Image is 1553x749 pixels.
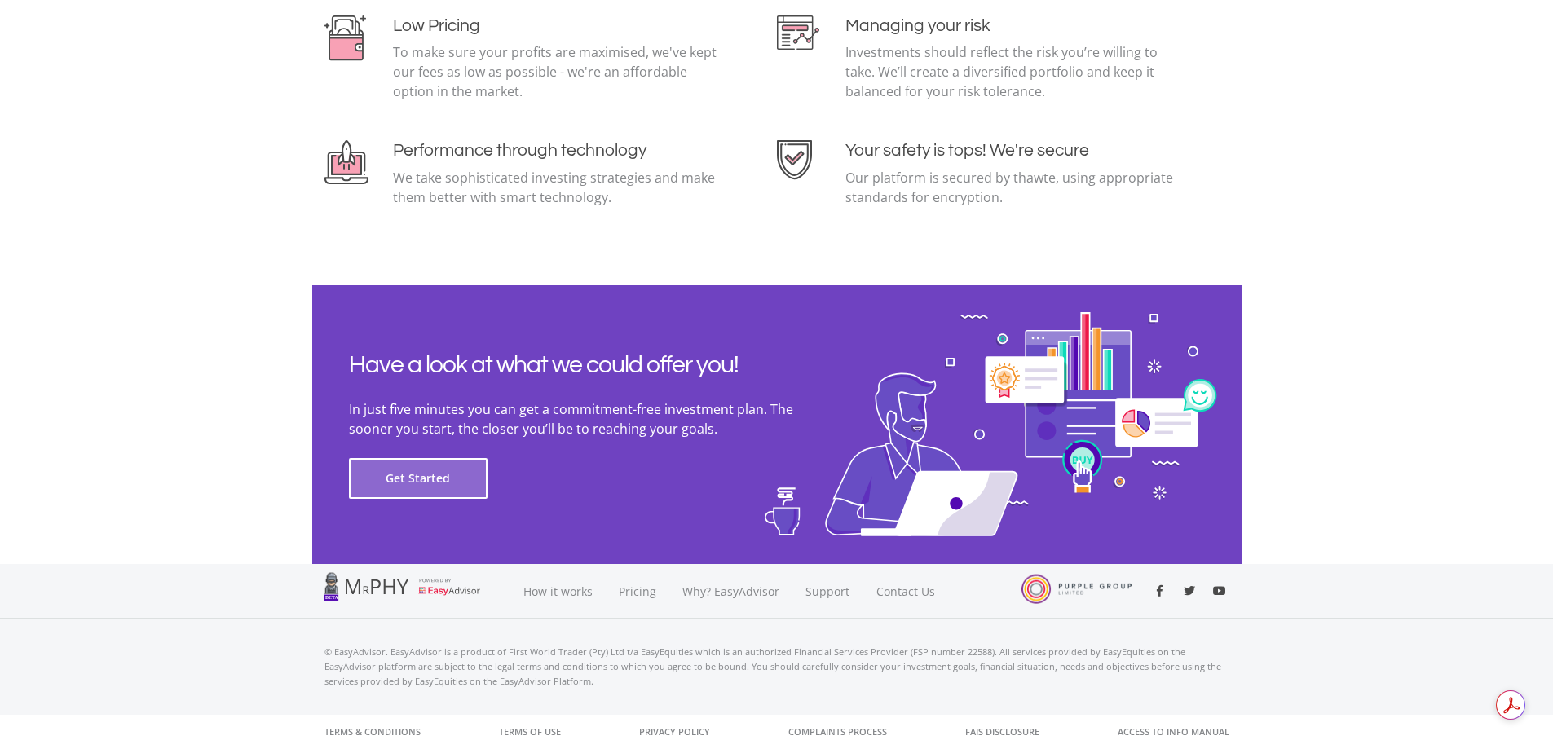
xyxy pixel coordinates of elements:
p: In just five minutes you can get a commitment-free investment plan. The sooner you start, the clo... [349,399,838,438]
a: Terms of Use [499,715,561,749]
h4: Low Pricing [393,15,725,36]
a: Pricing [606,564,669,619]
a: Contact Us [863,564,950,619]
a: Privacy Policy [639,715,710,749]
a: Support [792,564,863,619]
h4: Performance through technology [393,140,725,161]
p: To make sure your profits are maximised, we've kept our fees as low as possible - we're an afford... [393,42,725,101]
a: FAIS Disclosure [965,715,1039,749]
a: How it works [510,564,606,619]
p: © EasyAdvisor. EasyAdvisor is a product of First World Trader (Pty) Ltd t/a EasyEquities which is... [324,645,1229,689]
a: Access to Info Manual [1118,715,1229,749]
p: Our platform is secured by thawte, using appropriate standards for encryption. [845,168,1177,207]
a: Complaints Process [788,715,887,749]
p: We take sophisticated investing strategies and make them better with smart technology. [393,168,725,207]
h4: Your safety is tops! We're secure [845,140,1177,161]
a: Terms & Conditions [324,715,421,749]
button: Get Started [349,458,488,499]
h2: Have a look at what we could offer you! [349,350,838,380]
h4: Managing your risk [845,15,1177,36]
a: Why? EasyAdvisor [669,564,792,619]
p: Investments should reflect the risk you’re willing to take. We’ll create a diversified portfolio ... [845,42,1177,101]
